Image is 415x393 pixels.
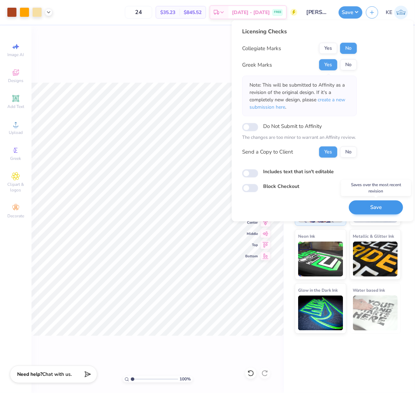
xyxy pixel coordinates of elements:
label: Block Checkout [263,183,299,190]
span: Bottom [245,254,258,259]
span: 100 % [180,376,191,382]
span: Clipart & logos [3,182,28,193]
div: Licensing Checks [242,27,357,36]
span: Image AI [8,52,24,57]
button: Yes [319,59,337,70]
label: Includes text that isn't editable [263,168,334,175]
span: $35.23 [160,9,175,16]
span: FREE [274,10,281,15]
span: [DATE] - [DATE] [232,9,270,16]
span: Middle [245,231,258,236]
span: Upload [9,130,23,135]
button: No [340,146,357,157]
div: Greek Marks [242,61,272,69]
div: Saves over the most recent revision [341,180,411,196]
p: The changes are too minor to warrant an Affinity review. [242,134,357,141]
span: Metallic & Glitter Ink [353,232,394,240]
div: Send a Copy to Client [242,148,293,156]
span: Water based Ink [353,286,385,294]
a: KE [386,6,408,19]
span: Neon Ink [298,232,315,240]
button: Yes [319,146,337,157]
img: Kent Everic Delos Santos [394,6,408,19]
img: Water based Ink [353,296,398,331]
img: Glow in the Dark Ink [298,296,343,331]
p: Note: This will be submitted to Affinity as a revision of the original design. If it's a complete... [249,81,350,111]
input: Untitled Design [301,5,335,19]
strong: Need help? [17,371,42,378]
button: Save [339,6,363,19]
button: Save [349,200,403,215]
span: $845.52 [184,9,202,16]
span: Glow in the Dark Ink [298,286,338,294]
button: No [340,59,357,70]
button: Yes [319,43,337,54]
label: Do Not Submit to Affinity [263,122,322,131]
img: Neon Ink [298,242,343,277]
button: No [340,43,357,54]
span: Top [245,243,258,248]
img: Metallic & Glitter Ink [353,242,398,277]
span: Center [245,220,258,225]
span: Greek [10,156,21,161]
span: create a new submission here [249,96,345,110]
div: Collegiate Marks [242,45,281,53]
span: Chat with us. [42,371,72,378]
span: Decorate [7,213,24,219]
input: – – [125,6,152,19]
span: KE [386,8,393,16]
span: Designs [8,78,23,83]
span: Add Text [7,104,24,109]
